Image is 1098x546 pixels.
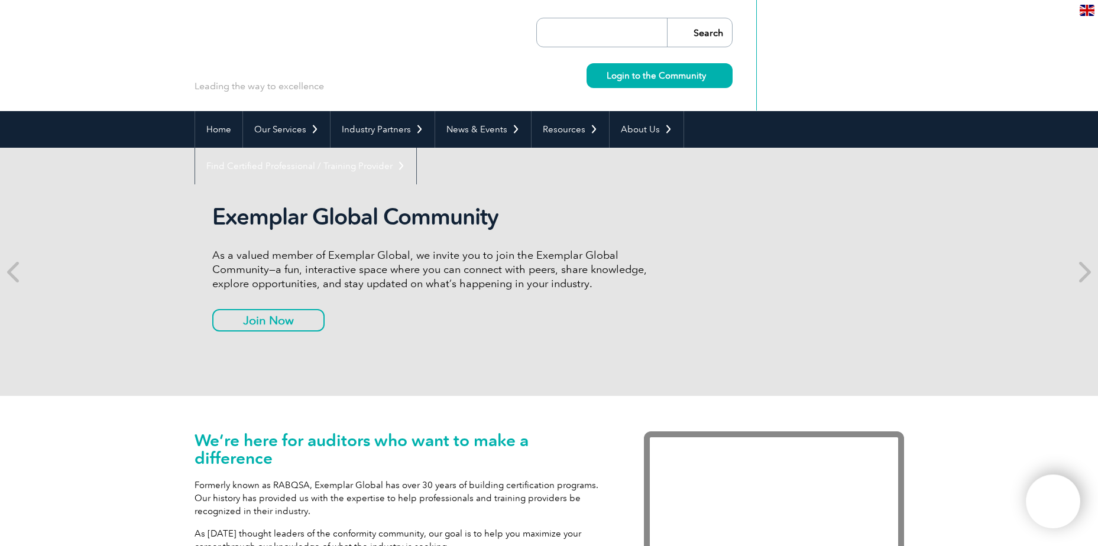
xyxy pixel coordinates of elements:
img: svg+xml;nitro-empty-id=MTgxNToxMTY=-1;base64,PHN2ZyB2aWV3Qm94PSIwIDAgNDAwIDQwMCIgd2lkdGg9IjQwMCIg... [1038,487,1068,516]
h2: Exemplar Global Community [212,203,656,230]
a: Join Now [212,309,325,331]
a: About Us [610,111,684,148]
a: Home [195,111,242,148]
a: Find Certified Professional / Training Provider [195,148,416,184]
p: Formerly known as RABQSA, Exemplar Global has over 30 years of building certification programs. O... [195,479,608,518]
img: en [1080,5,1094,16]
a: Resources [532,111,609,148]
a: Industry Partners [331,111,435,148]
h1: We’re here for auditors who want to make a difference [195,431,608,467]
a: Our Services [243,111,330,148]
input: Search [667,18,732,47]
p: As a valued member of Exemplar Global, we invite you to join the Exemplar Global Community—a fun,... [212,248,656,291]
p: Leading the way to excellence [195,80,324,93]
a: News & Events [435,111,531,148]
a: Login to the Community [587,63,733,88]
img: svg+xml;nitro-empty-id=MzcwOjIyMw==-1;base64,PHN2ZyB2aWV3Qm94PSIwIDAgMTEgMTEiIHdpZHRoPSIxMSIgaGVp... [706,72,712,79]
